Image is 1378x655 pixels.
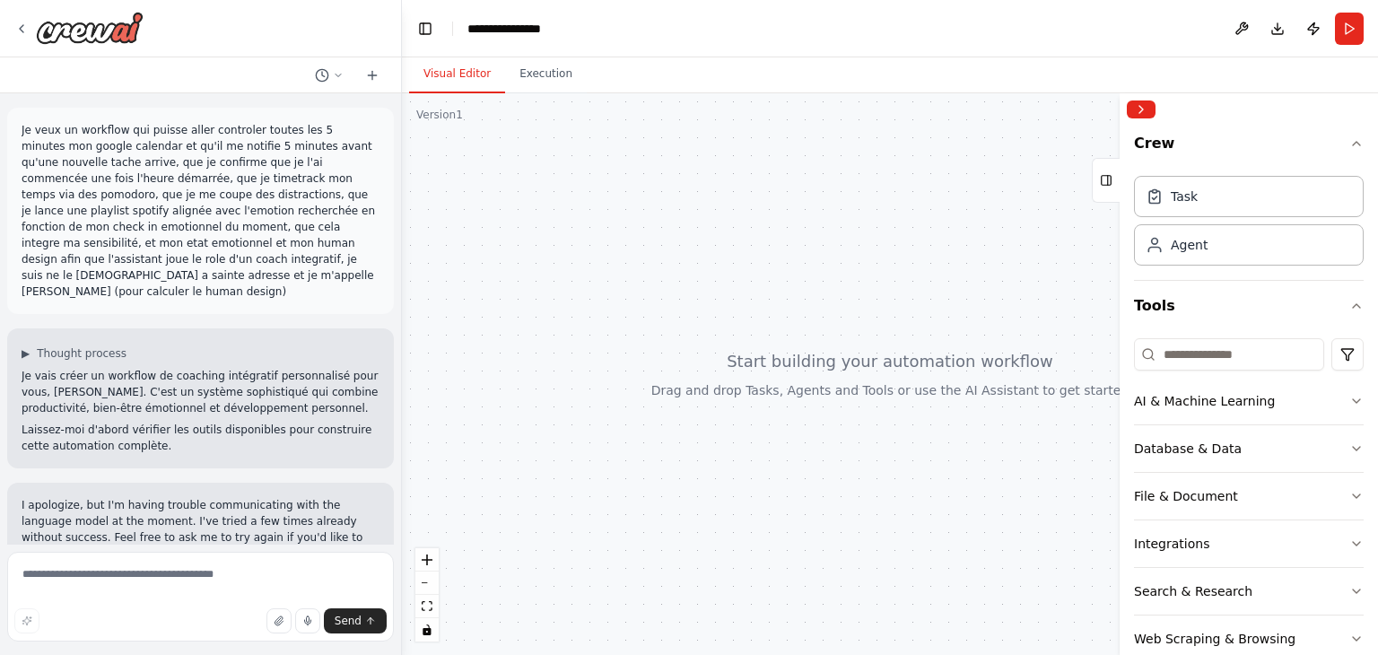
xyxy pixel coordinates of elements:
div: Web Scraping & Browsing [1134,630,1295,648]
img: Logo [36,12,144,44]
button: Send [324,608,387,633]
button: Database & Data [1134,425,1364,472]
button: Collapse right sidebar [1127,100,1156,118]
span: Thought process [37,346,126,361]
button: Integrations [1134,520,1364,567]
button: Click to speak your automation idea [295,608,320,633]
p: Je veux un workflow qui puisse aller controler toutes les 5 minutes mon google calendar et qu'il ... [22,122,379,300]
button: toggle interactivity [415,618,439,642]
div: Integrations [1134,535,1209,553]
button: Improve this prompt [14,608,39,633]
button: Hide left sidebar [413,16,438,41]
div: Crew [1134,169,1364,280]
div: AI & Machine Learning [1134,392,1275,410]
button: Execution [505,56,587,93]
div: Task [1171,188,1198,205]
nav: breadcrumb [467,20,557,38]
button: Tools [1134,281,1364,331]
p: I apologize, but I'm having trouble communicating with the language model at the moment. I've tri... [22,497,379,562]
button: Search & Research [1134,568,1364,615]
div: Search & Research [1134,582,1252,600]
button: ▶Thought process [22,346,126,361]
div: File & Document [1134,487,1238,505]
button: AI & Machine Learning [1134,378,1364,424]
button: Upload files [266,608,292,633]
p: Laissez-moi d'abord vérifier les outils disponibles pour construire cette automation complète. [22,422,379,454]
button: Start a new chat [358,65,387,86]
div: Database & Data [1134,440,1242,458]
div: Version 1 [416,108,463,122]
button: File & Document [1134,473,1364,520]
button: zoom out [415,572,439,595]
button: Switch to previous chat [308,65,351,86]
div: React Flow controls [415,548,439,642]
div: Agent [1171,236,1208,254]
span: Send [335,614,362,628]
button: Toggle Sidebar [1112,93,1127,655]
button: Visual Editor [409,56,505,93]
p: Je vais créer un workflow de coaching intégratif personnalisé pour vous, [PERSON_NAME]. C'est un ... [22,368,379,416]
button: Crew [1134,126,1364,169]
button: zoom in [415,548,439,572]
span: ▶ [22,346,30,361]
button: fit view [415,595,439,618]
